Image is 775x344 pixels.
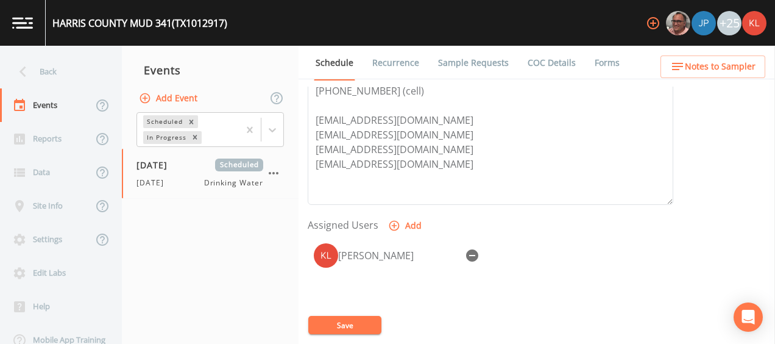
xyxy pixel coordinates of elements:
div: +25 [717,11,741,35]
div: In Progress [143,131,188,144]
button: Save [308,316,381,334]
div: Mike Franklin [665,11,691,35]
div: [PERSON_NAME] [338,248,460,263]
span: [DATE] [136,159,176,171]
div: Events [122,55,299,85]
a: Schedule [314,46,355,81]
a: Sample Requests [436,46,511,80]
textarea: [PERSON_NAME] (TNG) [PHONE_NUMBER] [PHONE_NUMBER] (cell) [EMAIL_ADDRESS][DOMAIN_NAME] [EMAIL_ADDR... [308,50,673,205]
a: COC Details [526,46,578,80]
a: Recurrence [370,46,421,80]
div: Joshua gere Paul [691,11,717,35]
span: [DATE] [136,177,171,188]
img: 9c4450d90d3b8045b2e5fa62e4f92659 [314,243,338,268]
button: Add Event [136,87,202,110]
img: 41241ef155101aa6d92a04480b0d0000 [692,11,716,35]
label: Assigned Users [308,218,378,232]
img: logo [12,17,33,29]
img: e2d790fa78825a4bb76dcb6ab311d44c [666,11,690,35]
span: Notes to Sampler [685,59,756,74]
span: Scheduled [215,159,263,171]
img: 9c4450d90d3b8045b2e5fa62e4f92659 [742,11,766,35]
a: Forms [593,46,621,80]
div: Remove Scheduled [185,115,198,128]
span: Drinking Water [204,177,263,188]
div: Open Intercom Messenger [734,303,763,332]
div: Remove In Progress [188,131,202,144]
div: Scheduled [143,115,185,128]
button: Notes to Sampler [660,56,765,78]
button: Add [386,215,426,237]
a: [DATE]Scheduled[DATE]Drinking Water [122,149,299,199]
div: HARRIS COUNTY MUD 341 (TX1012917) [52,16,227,30]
